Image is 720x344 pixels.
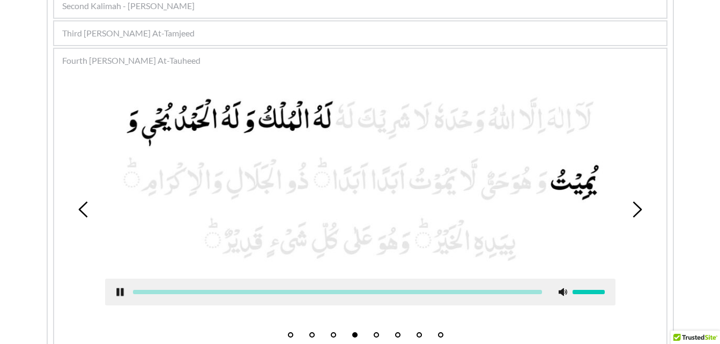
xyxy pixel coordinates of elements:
[438,332,443,338] button: 8 of 8
[417,332,422,338] button: 7 of 8
[288,332,293,338] button: 1 of 8
[309,332,315,338] button: 2 of 8
[62,54,201,67] span: Fourth [PERSON_NAME] At-Tauheed
[395,332,400,338] button: 6 of 8
[62,27,195,40] span: Third [PERSON_NAME] At-Tamjeed
[374,332,379,338] button: 5 of 8
[352,332,358,338] button: 4 of 8
[331,332,336,338] button: 3 of 8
